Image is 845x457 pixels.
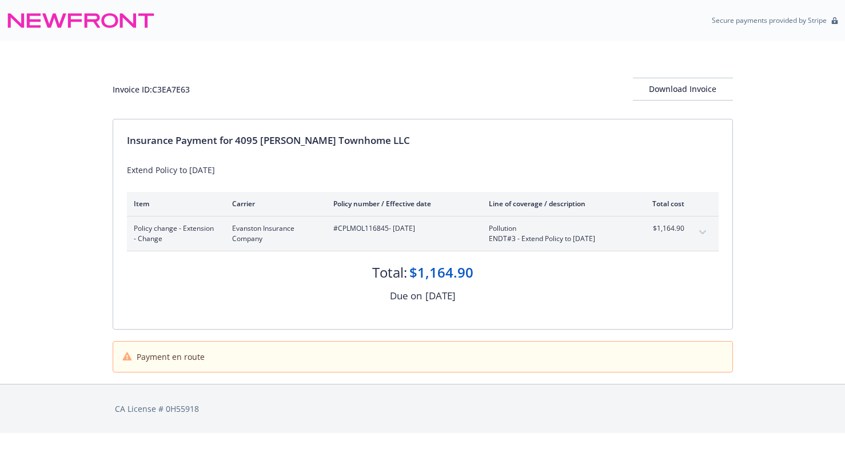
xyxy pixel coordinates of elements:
[113,83,190,95] div: Invoice ID: C3EA7E63
[115,403,731,415] div: CA License # 0H55918
[127,164,719,176] div: Extend Policy to [DATE]
[232,223,315,244] span: Evanston Insurance Company
[137,351,205,363] span: Payment en route
[127,133,719,148] div: Insurance Payment for 4095 [PERSON_NAME] Townhome LLC
[134,223,214,244] span: Policy change - Extension - Change
[409,263,473,282] div: $1,164.90
[693,223,712,242] button: expand content
[425,288,456,303] div: [DATE]
[489,223,623,234] span: Pollution
[134,199,214,209] div: Item
[641,223,684,234] span: $1,164.90
[372,263,407,282] div: Total:
[489,223,623,244] span: PollutionENDT#3 - Extend Policy to [DATE]
[333,199,471,209] div: Policy number / Effective date
[641,199,684,209] div: Total cost
[232,199,315,209] div: Carrier
[333,223,471,234] span: #CPLMOL116845 - [DATE]
[390,288,422,303] div: Due on
[489,199,623,209] div: Line of coverage / description
[489,234,623,244] span: ENDT#3 - Extend Policy to [DATE]
[712,15,827,25] p: Secure payments provided by Stripe
[633,78,733,101] button: Download Invoice
[633,78,733,100] div: Download Invoice
[127,217,719,251] div: Policy change - Extension - ChangeEvanston Insurance Company#CPLMOL116845- [DATE]PollutionENDT#3 ...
